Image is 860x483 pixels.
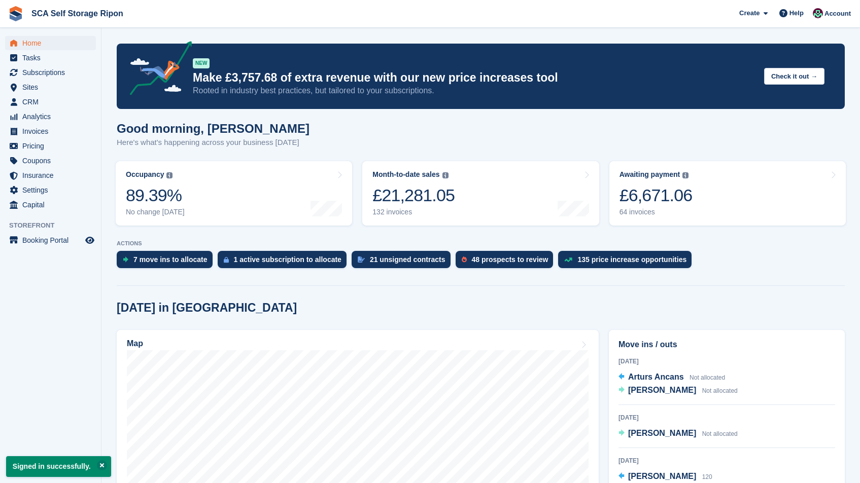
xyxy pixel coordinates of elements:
[127,339,143,348] h2: Map
[690,374,725,381] span: Not allocated
[358,256,365,263] img: contract_signature_icon-13c848040528278c33f63329250d36e43548de30e8caae1d1a13099fd9432cc5.svg
[117,240,845,247] p: ACTIONS
[6,456,111,477] p: Signed in successfully.
[620,185,693,206] div: £6,671.06
[193,70,756,85] p: Make £3,757.68 of extra revenue with our new price increases tool
[117,301,297,315] h2: [DATE] in [GEOGRAPHIC_DATA]
[609,161,846,226] a: Awaiting payment £6,671.06 64 invoices
[628,373,684,381] span: Arturs Ancans
[22,198,83,212] span: Capital
[628,429,696,437] span: [PERSON_NAME]
[558,251,697,273] a: 135 price increase opportunities
[789,8,804,18] span: Help
[133,255,208,264] div: 7 move ins to allocate
[372,185,455,206] div: £21,281.05
[813,8,823,18] img: Sam Chapman
[824,9,851,19] span: Account
[22,154,83,168] span: Coupons
[618,339,835,351] h2: Move ins / outs
[352,251,456,273] a: 21 unsigned contracts
[5,168,96,182] a: menu
[193,58,210,68] div: NEW
[702,387,738,394] span: Not allocated
[224,256,229,263] img: active_subscription_to_allocate_icon-d502201f5373d7db506a760aba3b589e785aa758c864c3986d89f69b8ff3...
[116,161,352,226] a: Occupancy 89.39% No change [DATE]
[126,185,185,206] div: 89.39%
[618,357,835,366] div: [DATE]
[123,256,128,263] img: move_ins_to_allocate_icon-fdf77a2bb77ea45bf5b3d319d69a93e2d87916cf1d5bf7949dd705db3b84f3ca.svg
[22,168,83,182] span: Insurance
[22,183,83,197] span: Settings
[5,154,96,168] a: menu
[5,183,96,197] a: menu
[22,124,83,138] span: Invoices
[126,170,164,179] div: Occupancy
[193,85,756,96] p: Rooted in industry best practices, but tailored to your subscriptions.
[620,170,680,179] div: Awaiting payment
[618,413,835,422] div: [DATE]
[462,256,467,263] img: prospect-51fa495bee0391a8d652442698ab0144808aea92771e9ea1ae160a38d050c398.svg
[577,255,686,264] div: 135 price increase opportunities
[618,371,725,384] a: Arturs Ancans Not allocated
[5,51,96,65] a: menu
[218,251,352,273] a: 1 active subscription to allocate
[5,198,96,212] a: menu
[682,172,689,178] img: icon-info-grey-7440780725fd019a000dd9b08b2336e03edf1995a4989e88bcd33f0948082b44.svg
[628,386,696,394] span: [PERSON_NAME]
[5,139,96,153] a: menu
[22,109,83,124] span: Analytics
[84,234,96,246] a: Preview store
[117,137,309,148] p: Here's what's happening across your business [DATE]
[5,233,96,247] a: menu
[564,257,572,262] img: price_increase_opportunities-93ffe204e8149a01c8c9dc8f82e8f89637d9d84a8eef4429ea346261dce0b2c0.svg
[372,208,455,216] div: 132 invoices
[117,251,218,273] a: 7 move ins to allocate
[5,65,96,80] a: menu
[22,51,83,65] span: Tasks
[126,208,185,216] div: No change [DATE]
[372,170,439,179] div: Month-to-date sales
[5,80,96,94] a: menu
[22,36,83,50] span: Home
[5,36,96,50] a: menu
[456,251,559,273] a: 48 prospects to review
[764,68,824,85] button: Check it out →
[117,122,309,135] h1: Good morning, [PERSON_NAME]
[618,456,835,465] div: [DATE]
[22,65,83,80] span: Subscriptions
[472,255,548,264] div: 48 prospects to review
[9,220,101,231] span: Storefront
[618,427,738,440] a: [PERSON_NAME] Not allocated
[22,233,83,247] span: Booking Portal
[370,255,445,264] div: 21 unsigned contracts
[362,161,599,226] a: Month-to-date sales £21,281.05 132 invoices
[22,95,83,109] span: CRM
[620,208,693,216] div: 64 invoices
[702,430,738,437] span: Not allocated
[618,384,738,397] a: [PERSON_NAME] Not allocated
[5,124,96,138] a: menu
[702,473,712,480] span: 120
[22,139,83,153] span: Pricing
[166,172,173,178] img: icon-info-grey-7440780725fd019a000dd9b08b2336e03edf1995a4989e88bcd33f0948082b44.svg
[739,8,760,18] span: Create
[234,255,341,264] div: 1 active subscription to allocate
[121,41,192,99] img: price-adjustments-announcement-icon-8257ccfd72463d97f412b2fc003d46551f7dbcb40ab6d574587a9cd5c0d94...
[8,6,23,21] img: stora-icon-8386f47178a22dfd0bd8f6a31ec36ba5ce8667c1dd55bd0f319d3a0aa187defe.svg
[628,472,696,480] span: [PERSON_NAME]
[442,172,449,178] img: icon-info-grey-7440780725fd019a000dd9b08b2336e03edf1995a4989e88bcd33f0948082b44.svg
[27,5,127,22] a: SCA Self Storage Ripon
[5,95,96,109] a: menu
[5,109,96,124] a: menu
[22,80,83,94] span: Sites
